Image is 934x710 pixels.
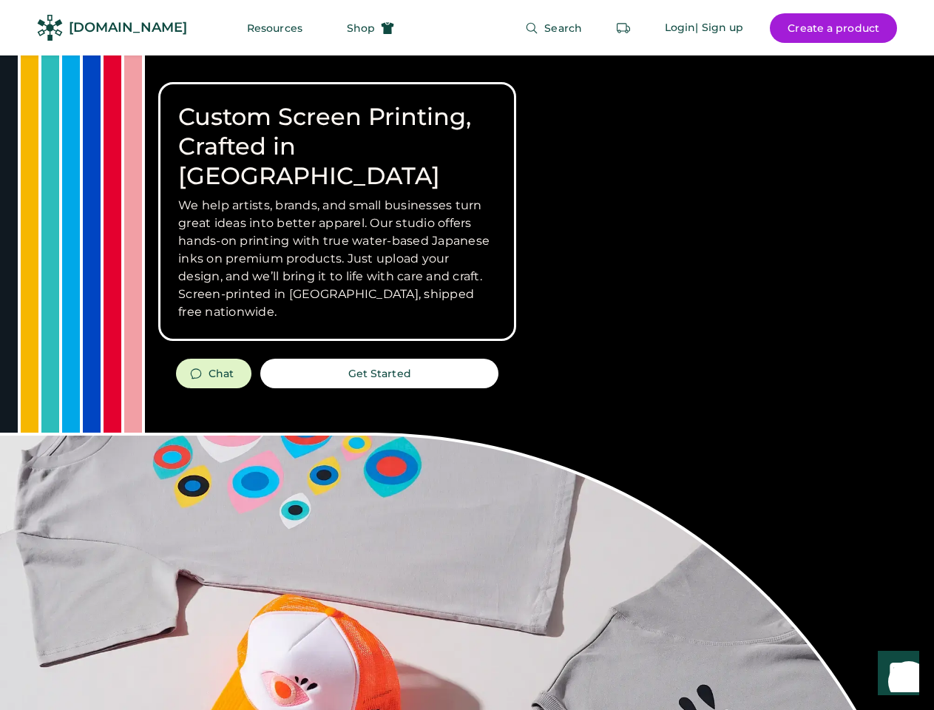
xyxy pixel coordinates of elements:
button: Resources [229,13,320,43]
h1: Custom Screen Printing, Crafted in [GEOGRAPHIC_DATA] [178,102,496,191]
button: Shop [329,13,412,43]
h3: We help artists, brands, and small businesses turn great ideas into better apparel. Our studio of... [178,197,496,321]
span: Shop [347,23,375,33]
button: Get Started [260,359,498,388]
button: Search [507,13,600,43]
div: Login [665,21,696,35]
span: Search [544,23,582,33]
button: Retrieve an order [609,13,638,43]
button: Create a product [770,13,897,43]
div: | Sign up [695,21,743,35]
img: Rendered Logo - Screens [37,15,63,41]
button: Chat [176,359,251,388]
iframe: Front Chat [864,643,927,707]
div: [DOMAIN_NAME] [69,18,187,37]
